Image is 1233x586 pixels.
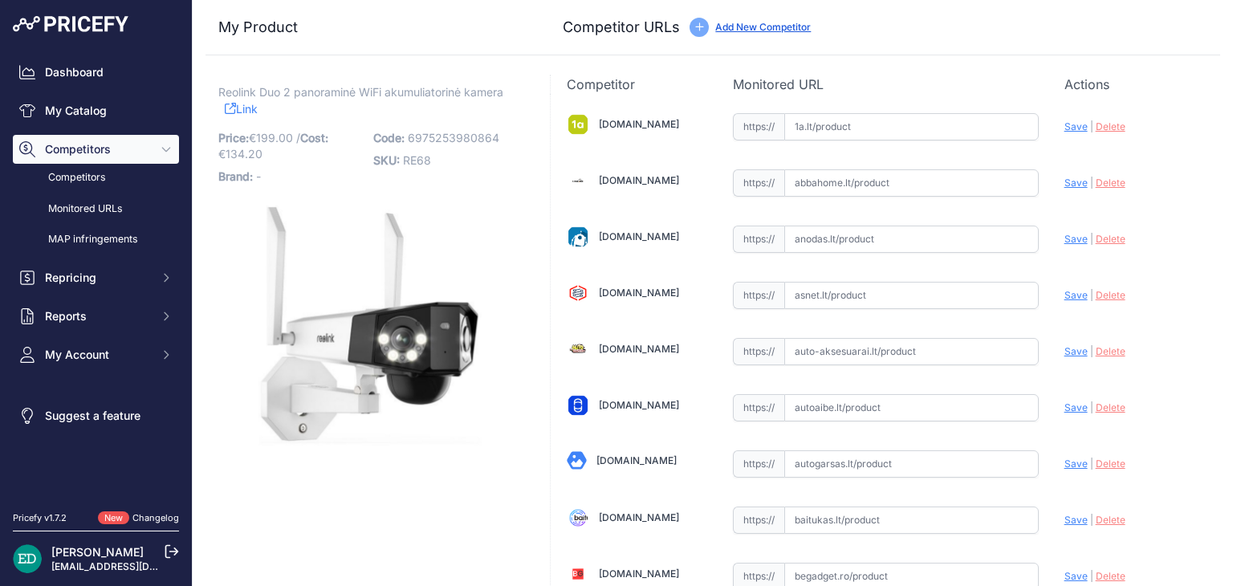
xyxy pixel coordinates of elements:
h3: Competitor URLs [563,16,680,39]
span: 134.20 [226,147,262,161]
a: [EMAIL_ADDRESS][DOMAIN_NAME] [51,560,219,572]
span: SKU: [373,153,400,167]
span: https:// [733,169,784,197]
span: Repricing [45,270,150,286]
a: Changelog [132,512,179,523]
a: [DOMAIN_NAME] [599,568,679,580]
a: [DOMAIN_NAME] [599,174,679,186]
span: Delete [1096,458,1125,470]
span: Delete [1096,514,1125,526]
p: Monitored URL [733,75,1039,94]
a: My Catalog [13,96,179,125]
div: Pricefy v1.7.2 [13,511,67,525]
span: Delete [1096,570,1125,582]
span: Save [1064,401,1088,413]
span: | [1090,289,1093,301]
span: Delete [1096,401,1125,413]
span: | [1090,401,1093,413]
span: | [1090,120,1093,132]
img: Pricefy Logo [13,16,128,32]
span: https:// [733,338,784,365]
span: Price: [218,131,249,144]
span: Competitors [45,141,150,157]
input: autoaibe.lt/product [784,394,1039,421]
input: asnet.lt/product [784,282,1039,309]
span: Delete [1096,289,1125,301]
input: 1a.lt/product [784,113,1039,140]
span: Reolink Duo 2 panoraminė WiFi akumuliatorinė kamera [218,82,503,102]
span: | [1090,233,1093,245]
a: Suggest a feature [13,401,179,430]
span: Save [1064,120,1088,132]
span: 199.00 [256,131,293,144]
span: https:// [733,394,784,421]
span: Save [1064,233,1088,245]
span: https:// [733,113,784,140]
a: [DOMAIN_NAME] [599,343,679,355]
span: Save [1064,514,1088,526]
span: Delete [1096,120,1125,132]
button: Competitors [13,135,179,164]
span: Delete [1096,345,1125,357]
a: [DOMAIN_NAME] [599,118,679,130]
span: Save [1064,289,1088,301]
a: [DOMAIN_NAME] [596,454,677,466]
a: MAP infringements [13,226,179,254]
a: Link [225,99,258,119]
span: Save [1064,458,1088,470]
span: https:// [733,507,784,534]
span: Delete [1096,177,1125,189]
span: New [98,511,129,525]
span: | [1090,345,1093,357]
span: https:// [733,226,784,253]
span: | [1090,458,1093,470]
input: anodas.lt/product [784,226,1039,253]
a: [DOMAIN_NAME] [599,399,679,411]
button: Repricing [13,263,179,292]
span: Cost: [300,131,328,144]
span: | [1090,177,1093,189]
span: Code: [373,131,405,144]
span: My Account [45,347,150,363]
input: autogarsas.lt/product [784,450,1039,478]
span: 6975253980864 [408,131,499,144]
h3: My Product [218,16,518,39]
span: Save [1064,177,1088,189]
span: Delete [1096,233,1125,245]
span: Save [1064,345,1088,357]
span: Reports [45,308,150,324]
a: Add New Competitor [715,21,811,33]
input: abbahome.lt/product [784,169,1039,197]
a: [DOMAIN_NAME] [599,230,679,242]
a: [DOMAIN_NAME] [599,287,679,299]
a: [DOMAIN_NAME] [599,511,679,523]
nav: Sidebar [13,58,179,492]
span: | [1090,570,1093,582]
p: € [218,127,364,165]
input: baitukas.lt/product [784,507,1039,534]
span: https:// [733,450,784,478]
a: [PERSON_NAME] [51,545,144,559]
span: Save [1064,570,1088,582]
span: Brand: [218,169,253,183]
button: Reports [13,302,179,331]
span: RE68 [403,153,431,167]
input: auto-aksesuarai.lt/product [784,338,1039,365]
span: https:// [733,282,784,309]
a: Monitored URLs [13,195,179,223]
span: | [1090,514,1093,526]
p: Actions [1064,75,1204,94]
a: Competitors [13,164,179,192]
span: - [256,169,261,183]
p: Competitor [567,75,706,94]
button: My Account [13,340,179,369]
a: Dashboard [13,58,179,87]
